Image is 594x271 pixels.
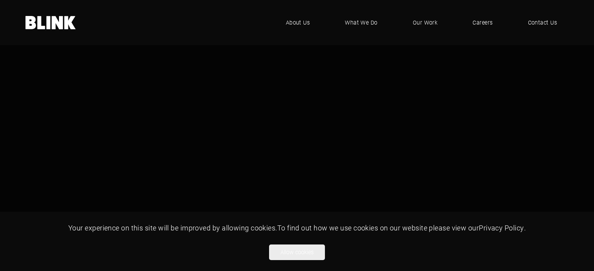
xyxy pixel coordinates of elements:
[516,11,569,34] a: Contact Us
[269,244,325,260] button: Allow cookies
[473,18,492,27] span: Careers
[413,18,438,27] span: Our Work
[25,16,76,29] a: Home
[274,11,322,34] a: About Us
[286,18,310,27] span: About Us
[68,223,526,232] span: Your experience on this site will be improved by allowing cookies. To find out how we use cookies...
[345,18,378,27] span: What We Do
[461,11,504,34] a: Careers
[401,11,450,34] a: Our Work
[479,223,524,232] a: Privacy Policy
[333,11,389,34] a: What We Do
[528,18,557,27] span: Contact Us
